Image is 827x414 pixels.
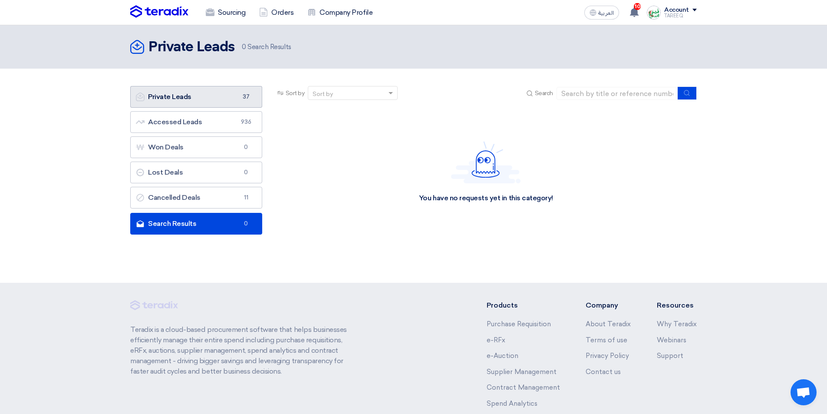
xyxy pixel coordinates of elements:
a: Private Leads37 [130,86,262,108]
a: Sourcing [199,3,252,22]
span: Search [535,89,553,98]
a: Supplier Management [487,368,557,376]
span: 0 [241,143,251,152]
div: TAREEQ [664,13,697,18]
div: Account [664,7,689,14]
a: Contract Management [487,384,560,391]
a: Purchase Requisition [487,320,551,328]
a: Lost Deals0 [130,162,262,183]
img: Teradix logo [130,5,188,18]
a: Cancelled Deals11 [130,187,262,209]
a: Company Profile [300,3,379,22]
a: About Teradix [586,320,631,328]
li: Resources [657,300,697,311]
a: Spend Analytics [487,400,537,407]
span: 10 [634,3,641,10]
div: You have no requests yet in this category! [419,194,553,203]
input: Search by title or reference number [557,87,678,100]
span: 37 [241,93,251,101]
a: Orders [252,3,300,22]
a: e-RFx [487,336,505,344]
span: 0 [242,43,246,51]
span: 936 [241,118,251,126]
a: Support [657,352,683,360]
a: Why Teradix [657,320,697,328]
div: Sort by [313,89,333,99]
h2: Private Leads [148,39,235,56]
span: 0 [241,168,251,177]
span: العربية [598,10,614,16]
span: Search Results [242,42,291,52]
a: Accessed Leads936 [130,111,262,133]
a: e-Auction [487,352,518,360]
img: Screenshot___1727703618088.png [647,6,661,20]
span: Sort by [286,89,305,98]
img: Hello [451,141,521,183]
a: Privacy Policy [586,352,629,360]
p: Teradix is a cloud-based procurement software that helps businesses efficiently manage their enti... [130,325,357,377]
span: 0 [241,219,251,228]
li: Company [586,300,631,311]
div: Open chat [791,379,817,405]
li: Products [487,300,560,311]
a: Webinars [657,336,686,344]
a: Terms of use [586,336,627,344]
a: Contact us [586,368,621,376]
button: العربية [584,6,619,20]
span: 11 [241,193,251,202]
a: Search Results0 [130,213,262,235]
a: Won Deals0 [130,136,262,158]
